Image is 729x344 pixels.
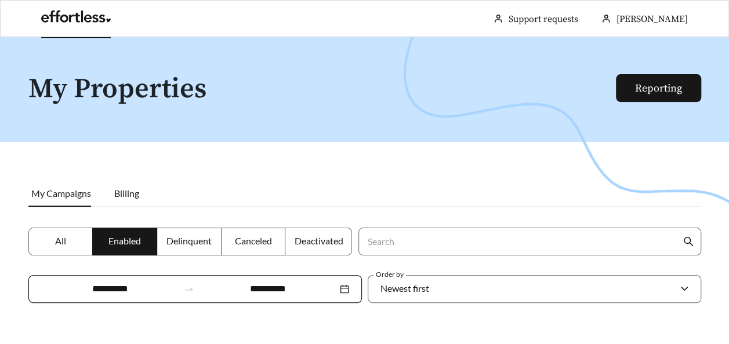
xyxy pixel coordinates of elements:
span: swap-right [184,284,194,294]
h1: My Properties [28,74,617,105]
a: Support requests [509,13,578,25]
span: My Campaigns [31,188,91,199]
span: Deactivated [294,235,343,246]
span: Delinquent [166,235,212,246]
button: Reporting [616,74,701,102]
a: Reporting [635,82,682,95]
span: search [683,236,694,247]
span: Billing [114,188,139,199]
span: to [184,284,194,294]
span: Canceled [235,235,272,246]
span: Enabled [108,235,141,246]
span: All [55,235,66,246]
span: Newest first [380,283,429,294]
span: [PERSON_NAME] [616,13,688,25]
